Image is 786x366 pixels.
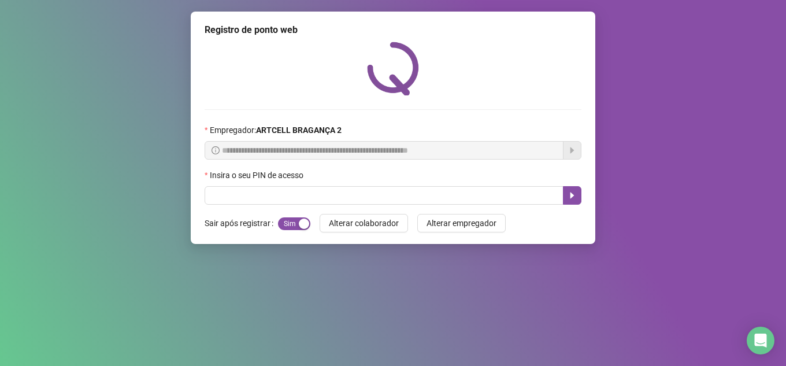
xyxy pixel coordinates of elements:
[427,217,496,230] span: Alterar empregador
[212,146,220,154] span: info-circle
[205,169,311,182] label: Insira o seu PIN de acesso
[210,124,342,136] span: Empregador :
[417,214,506,232] button: Alterar empregador
[320,214,408,232] button: Alterar colaborador
[568,191,577,200] span: caret-right
[205,23,581,37] div: Registro de ponto web
[367,42,419,95] img: QRPoint
[256,125,342,135] strong: ARTCELL BRAGANÇA 2
[747,327,774,354] div: Open Intercom Messenger
[205,214,278,232] label: Sair após registrar
[329,217,399,230] span: Alterar colaborador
